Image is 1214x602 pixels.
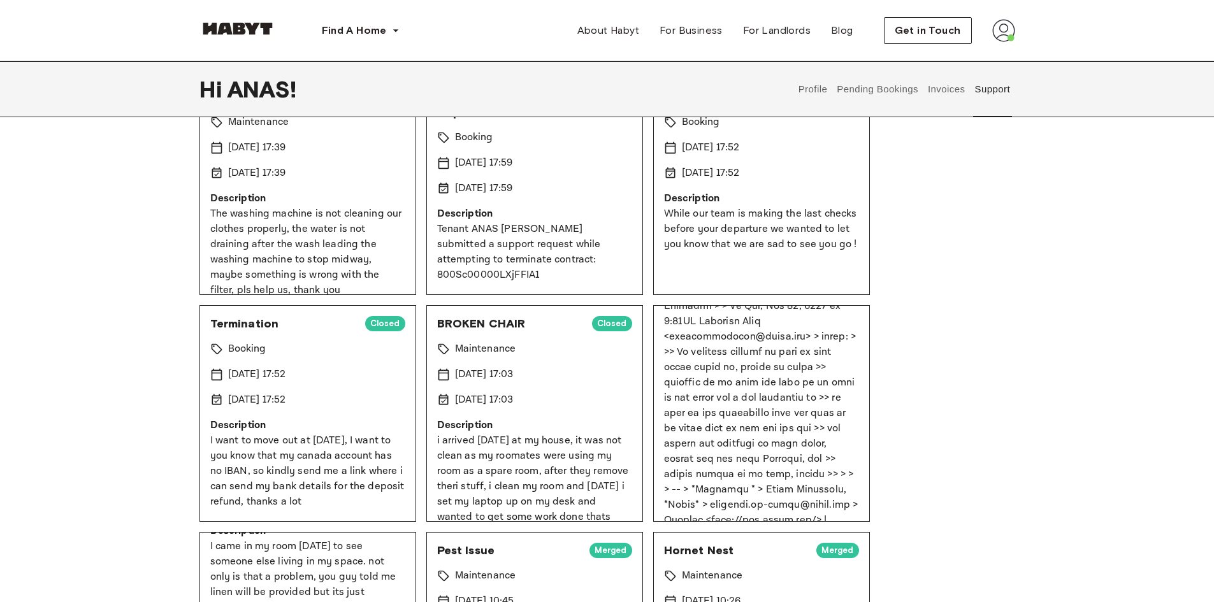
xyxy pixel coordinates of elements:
img: Habyt [199,22,276,35]
p: Tenant ANAS [PERSON_NAME] submitted a support request while attempting to terminate contract: 800... [437,222,632,283]
p: Maintenance [455,568,516,584]
p: Booking [455,130,493,145]
button: Profile [797,61,829,117]
a: For Landlords [733,18,821,43]
p: [DATE] 17:39 [228,166,286,181]
p: [DATE] 17:03 [455,367,514,382]
span: Find A Home [322,23,387,38]
p: Booking [682,115,720,130]
span: Hornet Nest [664,543,806,558]
span: Closed [365,317,405,330]
span: Hi [199,76,227,103]
p: [DATE] 17:59 [455,181,513,196]
a: About Habyt [567,18,649,43]
span: Blog [831,23,853,38]
p: Maintenance [228,115,289,130]
button: Get in Touch [884,17,972,44]
span: Get in Touch [895,23,961,38]
span: Closed [592,317,632,330]
p: [DATE] 17:52 [228,392,286,408]
p: Description [664,191,859,206]
a: Blog [821,18,864,43]
span: Termination [210,316,355,331]
span: ANAS ! [227,76,297,103]
span: For Landlords [743,23,811,38]
img: avatar [992,19,1015,42]
p: I want to move out at [DATE], I want to you know that my canada account has no IBAN, so kindly se... [210,433,405,510]
p: [DATE] 17:52 [682,166,740,181]
p: Booking [228,341,266,357]
p: While our team is making the last checks before your departure we wanted to let you know that we ... [664,206,859,252]
button: Pending Bookings [835,61,920,117]
span: About Habyt [577,23,639,38]
p: The washing machine is not cleaning our clothes properly, the water is not draining after the was... [210,206,405,298]
span: Pest Issue [437,543,579,558]
button: Find A Home [312,18,410,43]
span: For Business [660,23,723,38]
p: [DATE] 17:03 [455,392,514,408]
p: [DATE] 17:39 [228,140,286,155]
p: [DATE] 17:59 [455,155,513,171]
div: user profile tabs [793,61,1015,117]
a: For Business [649,18,733,43]
p: [DATE] 17:52 [228,367,286,382]
span: Merged [589,544,632,557]
p: Maintenance [455,341,516,357]
p: Maintenance [682,568,743,584]
button: Invoices [926,61,966,117]
p: Description [210,418,405,433]
p: Description [437,206,632,222]
p: Description [210,191,405,206]
button: Support [973,61,1012,117]
span: Merged [816,544,859,557]
p: [DATE] 17:52 [682,140,740,155]
span: BROKEN CHAIR [437,316,582,331]
p: Description [437,418,632,433]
